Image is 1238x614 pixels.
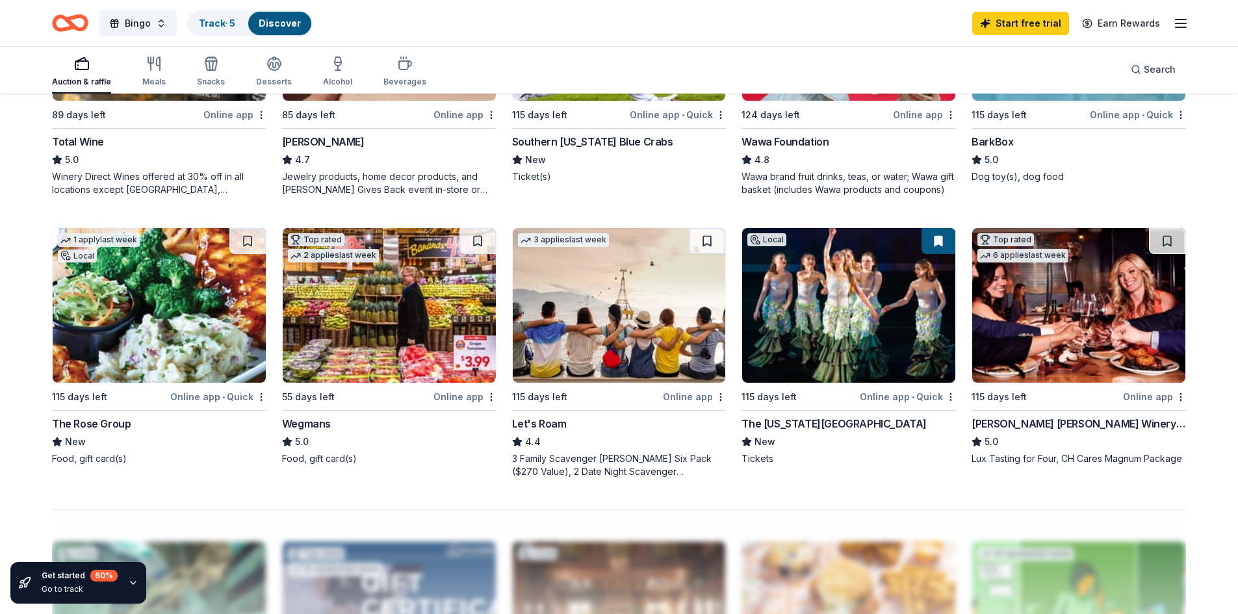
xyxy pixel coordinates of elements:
a: Earn Rewards [1074,12,1168,35]
a: Discover [259,18,301,29]
div: [PERSON_NAME] [282,134,365,149]
div: 89 days left [52,107,106,123]
div: Food, gift card(s) [52,452,266,465]
span: 4.4 [525,434,541,450]
div: Wawa Foundation [742,134,829,149]
div: Online app Quick [860,389,956,405]
div: Beverages [383,77,426,87]
div: Online app [433,389,496,405]
button: Meals [142,51,166,94]
div: Auction & raffle [52,77,111,87]
div: Desserts [256,77,292,87]
a: Track· 5 [199,18,235,29]
div: Online app Quick [1090,107,1186,123]
div: Local [58,249,97,262]
div: Wegmans [282,416,331,431]
span: Search [1144,62,1176,77]
a: Image for The Maryland TheatreLocal115 days leftOnline app•QuickThe [US_STATE][GEOGRAPHIC_DATA]Ne... [742,227,956,465]
div: The Rose Group [52,416,131,431]
span: • [1142,110,1144,120]
img: Image for Cooper's Hawk Winery and Restaurants [972,228,1185,383]
div: 115 days left [972,389,1027,405]
div: BarkBox [972,134,1013,149]
button: Alcohol [323,51,352,94]
div: Snacks [197,77,225,87]
span: 5.0 [985,152,998,168]
div: Go to track [42,584,118,595]
div: Lux Tasting for Four, CH Cares Magnum Package [972,452,1186,465]
span: 5.0 [985,434,998,450]
span: New [525,152,546,168]
div: Online app [663,389,726,405]
div: 55 days left [282,389,335,405]
div: 115 days left [512,107,567,123]
div: Online app [203,107,266,123]
div: 124 days left [742,107,800,123]
div: 6 applies last week [977,249,1068,262]
button: Auction & raffle [52,51,111,94]
div: 60 % [90,570,118,582]
div: Get started [42,570,118,582]
div: Southern [US_STATE] Blue Crabs [512,134,673,149]
span: Bingo [125,16,151,31]
a: Start free trial [972,12,1069,35]
img: Image for The Maryland Theatre [742,228,955,383]
div: Winery Direct Wines offered at 30% off in all locations except [GEOGRAPHIC_DATA], [GEOGRAPHIC_DAT... [52,170,266,196]
div: Alcohol [323,77,352,87]
div: Food, gift card(s) [282,452,496,465]
div: Let's Roam [512,416,567,431]
a: Image for Let's Roam3 applieslast week115 days leftOnline appLet's Roam4.43 Family Scavenger [PER... [512,227,727,478]
a: Image for The Rose Group1 applylast weekLocal115 days leftOnline app•QuickThe Rose GroupNewFood, ... [52,227,266,465]
div: Online app Quick [170,389,266,405]
div: Meals [142,77,166,87]
img: Image for The Rose Group [53,228,266,383]
img: Image for Wegmans [283,228,496,383]
div: Online app [1123,389,1186,405]
span: 5.0 [65,152,79,168]
div: 115 days left [972,107,1027,123]
div: 115 days left [742,389,797,405]
button: Beverages [383,51,426,94]
div: Jewelry products, home decor products, and [PERSON_NAME] Gives Back event in-store or online (or ... [282,170,496,196]
button: Search [1120,57,1186,83]
div: Total Wine [52,134,104,149]
span: • [222,392,225,402]
div: Local [747,233,786,246]
div: Ticket(s) [512,170,727,183]
div: 115 days left [512,389,567,405]
div: 2 applies last week [288,249,379,262]
div: 3 Family Scavenger [PERSON_NAME] Six Pack ($270 Value), 2 Date Night Scavenger [PERSON_NAME] Two ... [512,452,727,478]
span: 5.0 [295,434,309,450]
div: 3 applies last week [518,233,609,247]
div: Online app [433,107,496,123]
div: Dog toy(s), dog food [972,170,1186,183]
div: Top rated [288,233,344,246]
button: Track· 5Discover [187,10,313,36]
div: The [US_STATE][GEOGRAPHIC_DATA] [742,416,927,431]
div: 85 days left [282,107,335,123]
a: Image for WegmansTop rated2 applieslast week55 days leftOnline appWegmans5.0Food, gift card(s) [282,227,496,465]
div: Top rated [977,233,1034,246]
span: • [682,110,684,120]
div: 115 days left [52,389,107,405]
button: Snacks [197,51,225,94]
button: Desserts [256,51,292,94]
span: 4.7 [295,152,310,168]
div: Wawa brand fruit drinks, teas, or water; Wawa gift basket (includes Wawa products and coupons) [742,170,956,196]
span: New [754,434,775,450]
a: Image for Cooper's Hawk Winery and RestaurantsTop rated6 applieslast week115 days leftOnline app[... [972,227,1186,465]
a: Home [52,8,88,38]
span: 4.8 [754,152,769,168]
div: Tickets [742,452,956,465]
img: Image for Let's Roam [513,228,726,383]
div: 1 apply last week [58,233,140,247]
button: Bingo [99,10,177,36]
span: New [65,434,86,450]
div: Online app Quick [630,107,726,123]
div: Online app [893,107,956,123]
div: [PERSON_NAME] [PERSON_NAME] Winery and Restaurants [972,416,1186,431]
span: • [912,392,914,402]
